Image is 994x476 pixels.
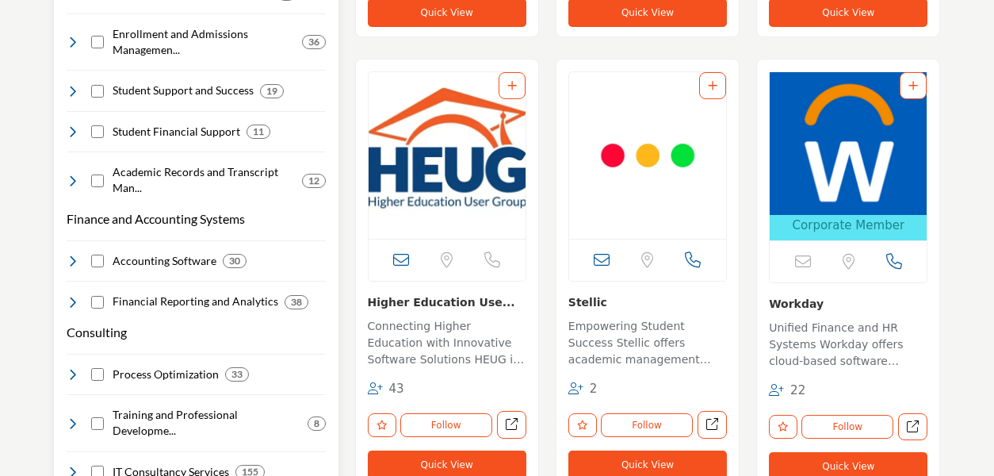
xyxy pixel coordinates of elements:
[568,318,727,371] p: Empowering Student Success Stellic offers academic management solutions for higher education inst...
[308,175,319,186] b: 12
[266,86,277,97] b: 19
[898,413,927,441] a: Open workday in new tab
[568,314,727,371] a: Empowering Student Success Stellic offers academic management solutions for higher education inst...
[369,72,526,239] a: Open Listing in new tab
[769,415,797,439] button: Like listing
[769,320,927,373] p: Unified Finance and HR Systems Workday offers cloud-based software solutions for finance, HR, and...
[229,255,240,267] b: 30
[302,35,326,49] div: 36 Results For Enrollment and Admissions Management
[291,297,302,308] b: 38
[368,318,526,371] p: Connecting Higher Education with Innovative Software Solutions HEUG is the premier user group for...
[568,413,597,437] button: Like listing
[113,83,254,98] h4: Student Support and Success: Tools dedicated to enhancing student experiences, ensuring they rece...
[91,296,104,309] input: Select Financial Reporting and Analytics checkbox
[801,415,893,439] button: Follow
[113,26,296,57] h4: Enrollment and Admissions Management: Streamlined systems ensuring seamless student onboarding ex...
[908,79,918,92] a: Add To List
[569,72,726,239] a: Open Listing in new tab
[91,255,104,267] input: Select Accounting Software checkbox
[225,367,249,382] div: 33 Results For Process Optimization
[368,314,526,371] a: Connecting Higher Education with Innovative Software Solutions HEUG is the premier user group for...
[568,296,607,309] a: Stellic
[708,79,717,92] a: Add To List
[368,413,396,437] button: Like listing
[91,417,104,430] input: Select Training and Professional Development checkbox
[253,126,264,137] b: 11
[231,369,243,380] b: 33
[368,294,526,310] h3: Higher Education User Group (HEUG)
[769,297,824,310] a: Workday
[507,79,517,92] a: Add To List
[769,382,805,400] div: Followers
[790,383,805,397] span: 22
[770,72,927,215] img: Workday
[369,72,526,239] img: Higher Education User Group (HEUG)
[91,85,104,98] input: Select Student Support and Success checkbox
[113,164,296,195] h4: Academic Records and Transcript Management: Robust systems ensuring accurate, efficient, and secu...
[569,72,726,239] img: Stellic
[314,418,319,429] b: 8
[285,295,308,309] div: 38 Results For Financial Reporting and Analytics
[497,411,526,439] a: Open higher-education-user-group in new tab
[67,323,127,342] button: Consulting
[769,295,927,312] h3: Workday
[368,380,404,398] div: Followers
[400,413,492,437] button: Follow
[302,174,326,188] div: 12 Results For Academic Records and Transcript Management
[388,382,403,396] span: 43
[223,254,247,268] div: 30 Results For Accounting Software
[113,124,240,140] h4: Student Financial Support: Student Financial Support
[67,209,245,228] button: Finance and Accounting Systems
[769,316,927,373] a: Unified Finance and HR Systems Workday offers cloud-based software solutions for finance, HR, and...
[91,368,104,381] input: Select Process Optimization checkbox
[91,175,104,187] input: Select Academic Records and Transcript Management checkbox
[601,413,693,437] button: Follow
[113,253,216,269] h4: Accounting Software: Reliable and sector-specific financial tools, crafted for managing education...
[260,84,284,98] div: 19 Results For Student Support and Success
[308,416,326,431] div: 8 Results For Training and Professional Development
[568,380,598,398] div: Followers
[247,125,270,139] div: 11 Results For Student Financial Support
[91,36,104,48] input: Select Enrollment and Admissions Management checkbox
[113,294,278,309] h4: Financial Reporting and Analytics: Transform raw financial data into actionable insights. Designe...
[698,411,727,439] a: Open stellic in new tab
[113,407,301,438] h4: Training and Professional Development: Bespoke solutions geared towards uplifting the skills and ...
[308,36,319,48] b: 36
[91,125,104,138] input: Select Student Financial Support checkbox
[113,367,219,382] h4: Process Optimization: Expert-driven strategies tailored to streamline and enhance institutional p...
[368,296,515,309] a: Higher Education Use...
[793,217,904,235] span: Corporate Member
[590,382,598,396] span: 2
[770,72,927,241] a: Open Listing in new tab
[568,294,727,310] h3: Stellic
